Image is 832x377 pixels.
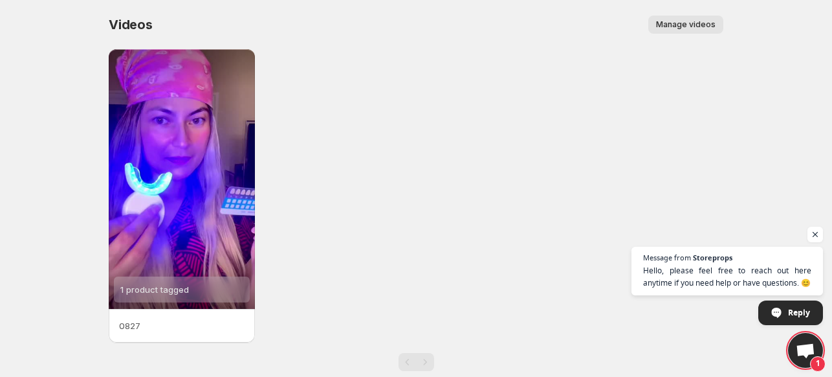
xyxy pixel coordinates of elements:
span: 1 [810,356,826,372]
span: Message from [643,254,691,261]
span: Manage videos [656,19,716,30]
span: Storeprops [693,254,732,261]
span: Reply [788,301,810,324]
span: 1 product tagged [120,284,189,295]
button: Manage videos [648,16,723,34]
span: Videos [109,17,153,32]
p: 0827 [119,319,245,332]
span: Hello, please feel free to reach out here anytime if you need help or have questions. 😊 [643,264,811,289]
nav: Pagination [399,353,434,371]
a: Open chat [788,333,823,368]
